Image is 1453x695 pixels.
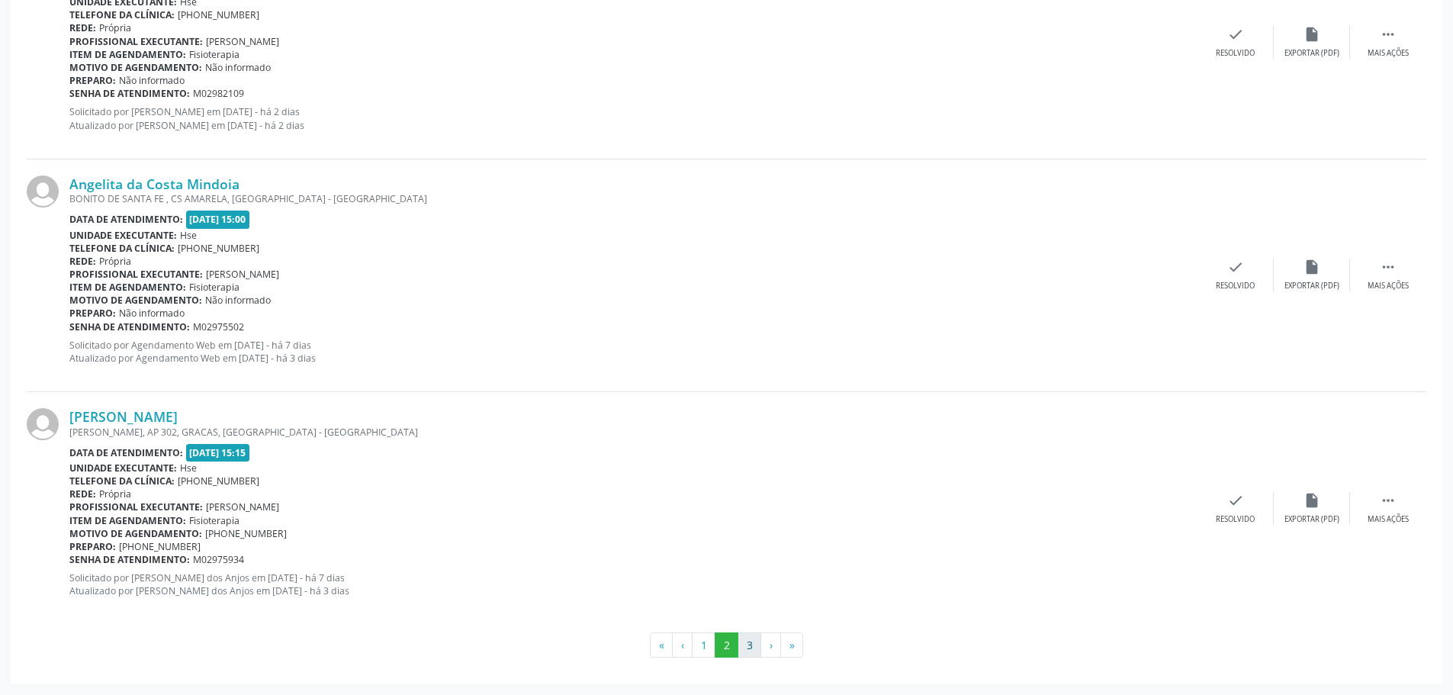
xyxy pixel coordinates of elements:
[205,527,287,540] span: [PHONE_NUMBER]
[1380,492,1397,509] i: 
[1216,281,1255,291] div: Resolvido
[69,8,175,21] b: Telefone da clínica:
[27,408,59,440] img: img
[69,229,177,242] b: Unidade executante:
[1380,259,1397,275] i: 
[1304,492,1320,509] i: insert_drive_file
[69,192,1197,205] div: BONITO DE SANTA FE , CS AMARELA, [GEOGRAPHIC_DATA] - [GEOGRAPHIC_DATA]
[69,408,178,425] a: [PERSON_NAME]
[715,632,738,658] button: Go to page 2
[69,213,183,226] b: Data de atendimento:
[205,294,271,307] span: Não informado
[189,48,239,61] span: Fisioterapia
[69,487,96,500] b: Rede:
[69,462,177,475] b: Unidade executante:
[1284,514,1339,525] div: Exportar (PDF)
[119,540,201,553] span: [PHONE_NUMBER]
[69,553,190,566] b: Senha de atendimento:
[69,175,239,192] a: Angelita da Costa Mindoia
[69,514,186,527] b: Item de agendamento:
[178,475,259,487] span: [PHONE_NUMBER]
[99,487,131,500] span: Própria
[760,632,781,658] button: Go to next page
[1284,48,1339,59] div: Exportar (PDF)
[1284,281,1339,291] div: Exportar (PDF)
[69,35,203,48] b: Profissional executante:
[178,242,259,255] span: [PHONE_NUMBER]
[69,21,96,34] b: Rede:
[1368,48,1409,59] div: Mais ações
[186,211,250,228] span: [DATE] 15:00
[672,632,693,658] button: Go to previous page
[99,21,131,34] span: Própria
[1368,281,1409,291] div: Mais ações
[119,307,185,320] span: Não informado
[69,74,116,87] b: Preparo:
[189,281,239,294] span: Fisioterapia
[1227,259,1244,275] i: check
[1216,514,1255,525] div: Resolvido
[69,320,190,333] b: Senha de atendimento:
[193,320,244,333] span: M02975502
[1304,259,1320,275] i: insert_drive_file
[69,48,186,61] b: Item de agendamento:
[1368,514,1409,525] div: Mais ações
[650,632,673,658] button: Go to first page
[180,462,197,475] span: Hse
[186,444,250,462] span: [DATE] 15:15
[1216,48,1255,59] div: Resolvido
[1304,26,1320,43] i: insert_drive_file
[69,527,202,540] b: Motivo de agendamento:
[780,632,803,658] button: Go to last page
[1227,492,1244,509] i: check
[205,61,271,74] span: Não informado
[180,229,197,242] span: Hse
[69,446,183,459] b: Data de atendimento:
[69,87,190,100] b: Senha de atendimento:
[69,255,96,268] b: Rede:
[189,514,239,527] span: Fisioterapia
[69,268,203,281] b: Profissional executante:
[206,35,279,48] span: [PERSON_NAME]
[69,105,1197,131] p: Solicitado por [PERSON_NAME] em [DATE] - há 2 dias Atualizado por [PERSON_NAME] em [DATE] - há 2 ...
[69,61,202,74] b: Motivo de agendamento:
[69,475,175,487] b: Telefone da clínica:
[1227,26,1244,43] i: check
[27,632,1426,658] ul: Pagination
[69,242,175,255] b: Telefone da clínica:
[69,540,116,553] b: Preparo:
[69,294,202,307] b: Motivo de agendamento:
[69,281,186,294] b: Item de agendamento:
[738,632,761,658] button: Go to page 3
[193,87,244,100] span: M02982109
[1380,26,1397,43] i: 
[193,553,244,566] span: M02975934
[206,268,279,281] span: [PERSON_NAME]
[119,74,185,87] span: Não informado
[178,8,259,21] span: [PHONE_NUMBER]
[99,255,131,268] span: Própria
[69,339,1197,365] p: Solicitado por Agendamento Web em [DATE] - há 7 dias Atualizado por Agendamento Web em [DATE] - h...
[206,500,279,513] span: [PERSON_NAME]
[69,426,1197,439] div: [PERSON_NAME], AP 302, GRACAS, [GEOGRAPHIC_DATA] - [GEOGRAPHIC_DATA]
[692,632,715,658] button: Go to page 1
[69,500,203,513] b: Profissional executante:
[69,307,116,320] b: Preparo:
[27,175,59,208] img: img
[69,571,1197,597] p: Solicitado por [PERSON_NAME] dos Anjos em [DATE] - há 7 dias Atualizado por [PERSON_NAME] dos Anj...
